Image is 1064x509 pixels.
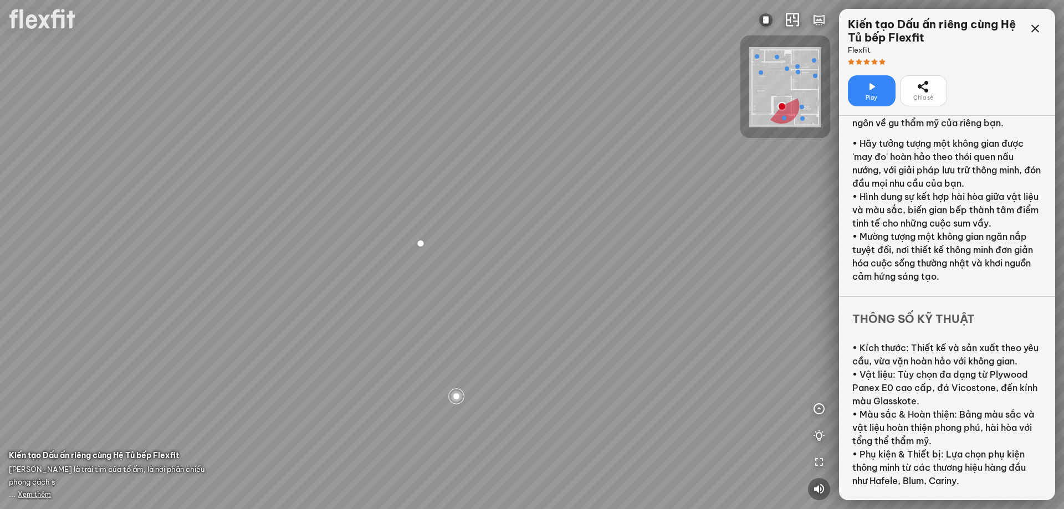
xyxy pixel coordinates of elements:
span: Chia sẻ [913,94,933,102]
div: Flexfit [848,44,1024,55]
div: Thông số kỹ thuật [839,296,1055,327]
img: Flexfit_Apt1_M__JKL4XAWR2ATG.png [749,47,821,127]
img: logo [9,9,75,29]
p: • Hãy tưởng tượng một không gian được 'may đo' hoàn hảo theo thói quen nấu nướng, với giải pháp l... [852,137,1042,283]
span: ... [9,490,51,498]
span: star [856,59,862,65]
span: Xem thêm [18,490,51,498]
p: • Kích thước: Thiết kế và sản xuất theo yêu cầu, vừa vặn hoàn hảo với không gian. • Vật liệu: Tùy... [852,341,1042,487]
img: logo [759,13,773,27]
div: Kiến tạo Dấu ấn riêng cùng Hệ Tủ bếp Flexfit [848,18,1024,44]
span: star [863,59,870,65]
span: star [879,59,886,65]
span: Play [866,94,877,102]
span: star [848,59,855,65]
span: star [871,59,878,65]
